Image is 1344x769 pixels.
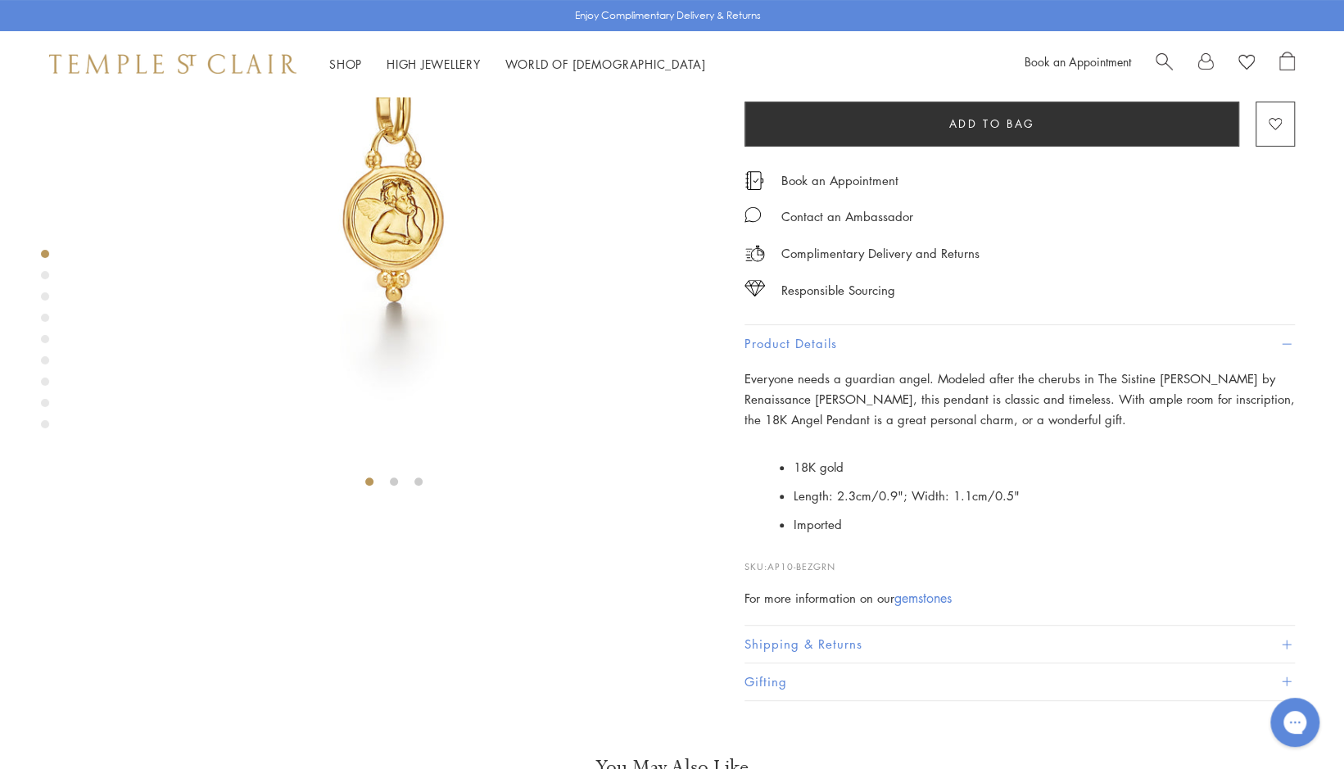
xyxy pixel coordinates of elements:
[794,453,1295,482] li: 18K gold
[1279,52,1295,76] a: Open Shopping Bag
[781,206,913,227] div: Contact an Ambassador
[744,588,1295,608] div: For more information on our
[744,280,765,296] img: icon_sourcing.svg
[1238,52,1255,76] a: View Wishlist
[1156,52,1173,76] a: Search
[41,246,49,441] div: Product gallery navigation
[329,54,706,75] nav: Main navigation
[744,663,1295,700] button: Gifting
[1025,53,1131,70] a: Book an Appointment
[387,56,481,72] a: High JewelleryHigh Jewellery
[949,115,1035,133] span: Add to bag
[1262,692,1328,753] iframe: Gorgias live chat messenger
[505,56,706,72] a: World of [DEMOGRAPHIC_DATA]World of [DEMOGRAPHIC_DATA]
[744,325,1295,362] button: Product Details
[894,589,952,607] a: gemstones
[744,369,1295,429] p: Everyone needs a guardian angel. Modeled after the cherubs in The Sistine [PERSON_NAME] by Renais...
[781,171,898,189] a: Book an Appointment
[781,280,895,301] div: Responsible Sourcing
[744,543,1295,574] p: SKU:
[794,510,1295,539] li: Imported
[744,243,765,264] img: icon_delivery.svg
[744,626,1295,663] button: Shipping & Returns
[329,56,362,72] a: ShopShop
[744,102,1239,147] button: Add to bag
[781,243,980,264] p: Complimentary Delivery and Returns
[744,171,764,190] img: icon_appointment.svg
[575,7,761,24] p: Enjoy Complimentary Delivery & Returns
[767,560,835,572] span: AP10-BEZGRN
[744,206,761,223] img: MessageIcon-01_2.svg
[794,482,1295,510] li: Length: 2.3cm/0.9"; Width: 1.1cm/0.5"
[49,54,296,74] img: Temple St. Clair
